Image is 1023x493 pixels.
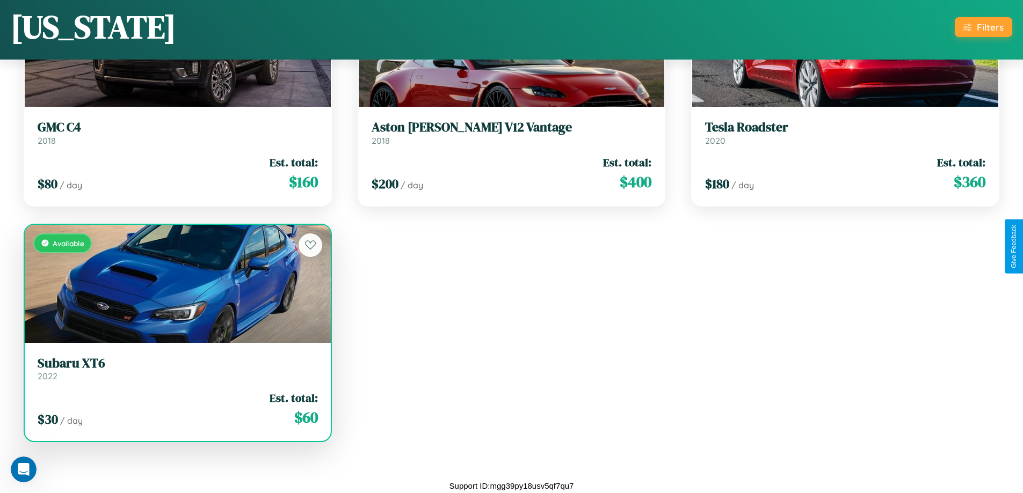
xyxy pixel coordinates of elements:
div: Filters [977,21,1004,33]
span: 2020 [705,135,725,146]
span: $ 400 [620,171,651,193]
span: $ 180 [705,175,729,193]
span: $ 360 [954,171,985,193]
button: Filters [955,17,1012,37]
span: $ 80 [38,175,57,193]
span: $ 60 [294,407,318,428]
span: / day [401,180,423,190]
span: / day [60,180,82,190]
span: / day [60,415,83,426]
h3: Subaru XT6 [38,356,318,371]
span: 2018 [38,135,56,146]
span: $ 30 [38,410,58,428]
h3: GMC C4 [38,120,318,135]
span: $ 160 [289,171,318,193]
a: Tesla Roadster2020 [705,120,985,146]
a: Subaru XT62022 [38,356,318,382]
span: 2022 [38,371,57,381]
span: Est. total: [937,154,985,170]
span: $ 200 [372,175,398,193]
span: Est. total: [270,154,318,170]
a: Aston [PERSON_NAME] V12 Vantage2018 [372,120,652,146]
h1: [US_STATE] [11,5,176,49]
h3: Aston [PERSON_NAME] V12 Vantage [372,120,652,135]
h3: Tesla Roadster [705,120,985,135]
span: Available [53,239,84,248]
span: 2018 [372,135,390,146]
span: / day [731,180,754,190]
div: Give Feedback [1010,225,1018,268]
iframe: Intercom live chat [11,457,37,482]
p: Support ID: mgg39py18usv5qf7qu7 [449,479,574,493]
span: Est. total: [270,390,318,406]
span: Est. total: [603,154,651,170]
a: GMC C42018 [38,120,318,146]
